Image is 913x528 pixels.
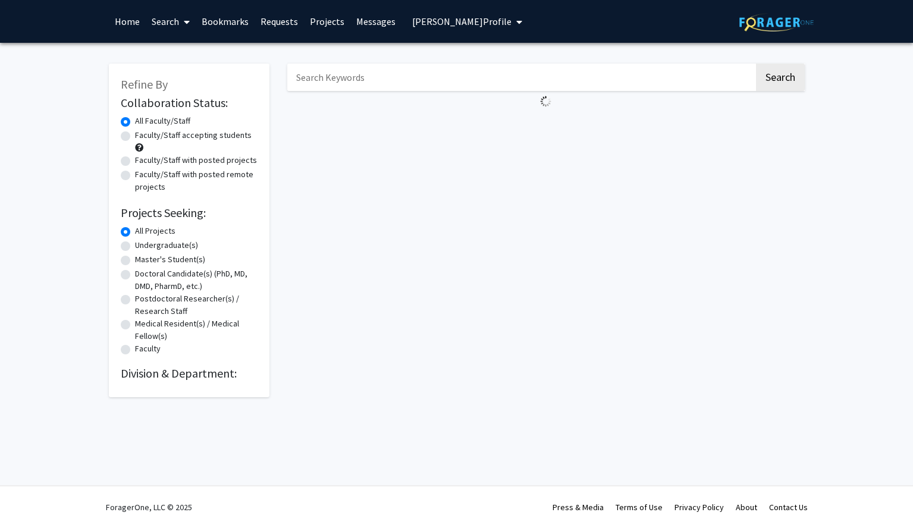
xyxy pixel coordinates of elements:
div: ForagerOne, LLC © 2025 [106,486,192,528]
label: Medical Resident(s) / Medical Fellow(s) [135,318,258,342]
a: Contact Us [769,502,808,513]
label: Faculty [135,342,161,355]
a: Bookmarks [196,1,255,42]
label: Undergraduate(s) [135,239,198,252]
label: All Projects [135,225,175,237]
h2: Division & Department: [121,366,258,381]
h2: Collaboration Status: [121,96,258,110]
a: Search [146,1,196,42]
button: Search [756,64,805,91]
label: Doctoral Candidate(s) (PhD, MD, DMD, PharmD, etc.) [135,268,258,293]
nav: Page navigation [287,112,805,139]
h2: Projects Seeking: [121,206,258,220]
a: Terms of Use [616,502,663,513]
label: Faculty/Staff with posted projects [135,154,257,166]
a: Projects [304,1,350,42]
a: Press & Media [553,502,604,513]
img: ForagerOne Logo [739,13,814,32]
img: Loading [535,91,556,112]
span: Refine By [121,77,168,92]
label: Faculty/Staff with posted remote projects [135,168,258,193]
a: About [736,502,757,513]
input: Search Keywords [287,64,754,91]
label: Master's Student(s) [135,253,205,266]
a: Privacy Policy [674,502,724,513]
span: [PERSON_NAME] Profile [412,15,512,27]
a: Home [109,1,146,42]
a: Messages [350,1,401,42]
label: Faculty/Staff accepting students [135,129,252,142]
label: All Faculty/Staff [135,115,190,127]
a: Requests [255,1,304,42]
label: Postdoctoral Researcher(s) / Research Staff [135,293,258,318]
